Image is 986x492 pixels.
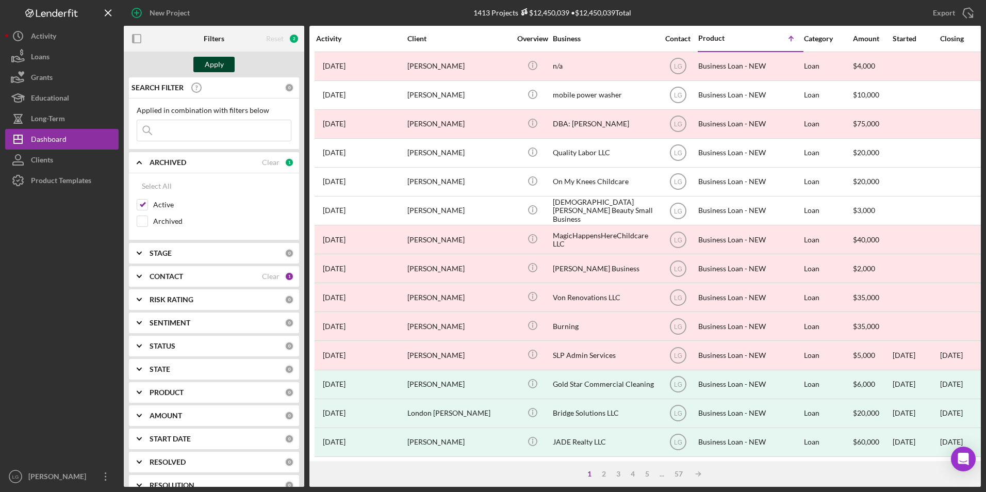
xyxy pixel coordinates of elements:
a: Grants [5,67,119,88]
div: Dashboard [31,129,67,152]
div: [PERSON_NAME] [407,139,511,167]
div: [PERSON_NAME] [407,371,511,398]
time: 2023-11-20 03:27 [323,351,346,359]
button: Long-Term [5,108,119,129]
div: Loan [804,400,852,427]
div: [PERSON_NAME] [407,81,511,109]
span: $10,000 [853,90,879,99]
span: $20,000 [853,148,879,157]
div: Loan [804,457,852,485]
div: New Project [150,3,190,23]
time: 2024-09-26 05:15 [323,177,346,186]
div: [PERSON_NAME] [407,53,511,80]
button: Dashboard [5,129,119,150]
div: Loan [804,255,852,282]
text: LG [673,207,682,215]
div: Business [553,35,656,43]
button: Export [923,3,981,23]
div: Loan [804,81,852,109]
span: $3,000 [853,206,875,215]
div: London [PERSON_NAME] [407,400,511,427]
time: 2024-12-04 23:22 [323,236,346,244]
div: [DATE] [893,341,939,369]
div: Loan [804,168,852,195]
text: LG [673,121,682,128]
div: 0 [285,318,294,327]
div: [DATE] [940,438,963,446]
b: START DATE [150,435,191,443]
div: $4,000 [853,53,892,80]
div: Business Loan - NEW [698,313,801,340]
div: 0 [285,295,294,304]
div: 1 [582,470,597,478]
div: Loan [804,53,852,80]
div: [PERSON_NAME] [407,255,511,282]
text: LG [673,178,682,186]
div: Category [804,35,852,43]
div: JADE Realty LLC [553,429,656,456]
b: RESOLUTION [150,481,194,489]
div: Loan [804,313,852,340]
div: 0 [285,388,294,397]
div: 1 [285,158,294,167]
div: Loan [804,284,852,311]
div: [PERSON_NAME] [407,110,511,138]
div: [DEMOGRAPHIC_DATA] [PERSON_NAME] Beauty Small Business [553,197,656,224]
b: STATUS [150,342,175,350]
div: [PERSON_NAME] [407,429,511,456]
div: 2 [597,470,611,478]
div: Loan [804,341,852,369]
b: SEARCH FILTER [132,84,184,92]
b: STAGE [150,249,172,257]
time: 2024-02-05 21:46 [323,409,346,417]
b: Filters [204,35,224,43]
div: Activity [31,26,56,49]
div: $40,000 [853,226,892,253]
div: [PERSON_NAME] [407,197,511,224]
button: Product Templates [5,170,119,191]
div: 5 [640,470,654,478]
div: $75,000 [853,110,892,138]
time: 2024-09-26 05:06 [323,149,346,157]
div: $6,000 [853,371,892,398]
div: [PERSON_NAME] [407,226,511,253]
div: Contact [659,35,697,43]
div: $35,000 [853,284,892,311]
time: 2024-07-18 16:40 [323,120,346,128]
div: Educational [31,88,69,111]
div: Gold Star Commercial Cleaning [553,371,656,398]
div: Reset [266,35,284,43]
div: $35,000 [853,313,892,340]
div: 0 [285,411,294,420]
div: Business Loan - NEW [698,197,801,224]
text: LG [673,410,682,417]
div: Clear [262,272,280,281]
div: $12,450,039 [518,8,569,17]
div: [PERSON_NAME] [407,341,511,369]
button: Educational [5,88,119,108]
button: Clients [5,150,119,170]
text: LG [673,265,682,272]
div: 4 [626,470,640,478]
text: LG [673,150,682,157]
div: Loan [804,371,852,398]
div: [PERSON_NAME] [407,313,511,340]
b: CONTACT [150,272,183,281]
div: [PERSON_NAME] [407,284,511,311]
b: RESOLVED [150,458,186,466]
button: Activity [5,26,119,46]
div: Business Loan - NEW [698,255,801,282]
button: Select All [137,176,177,196]
text: LG [673,294,682,301]
time: [DATE] [940,351,963,359]
div: [DATE] [940,380,963,388]
div: [PERSON_NAME] Business [553,255,656,282]
div: Business Loan - NEW [698,139,801,167]
time: 2024-12-05 03:57 [323,293,346,302]
div: Loan [804,197,852,224]
time: 2024-02-20 17:41 [323,380,346,388]
div: $20,000 [853,400,892,427]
